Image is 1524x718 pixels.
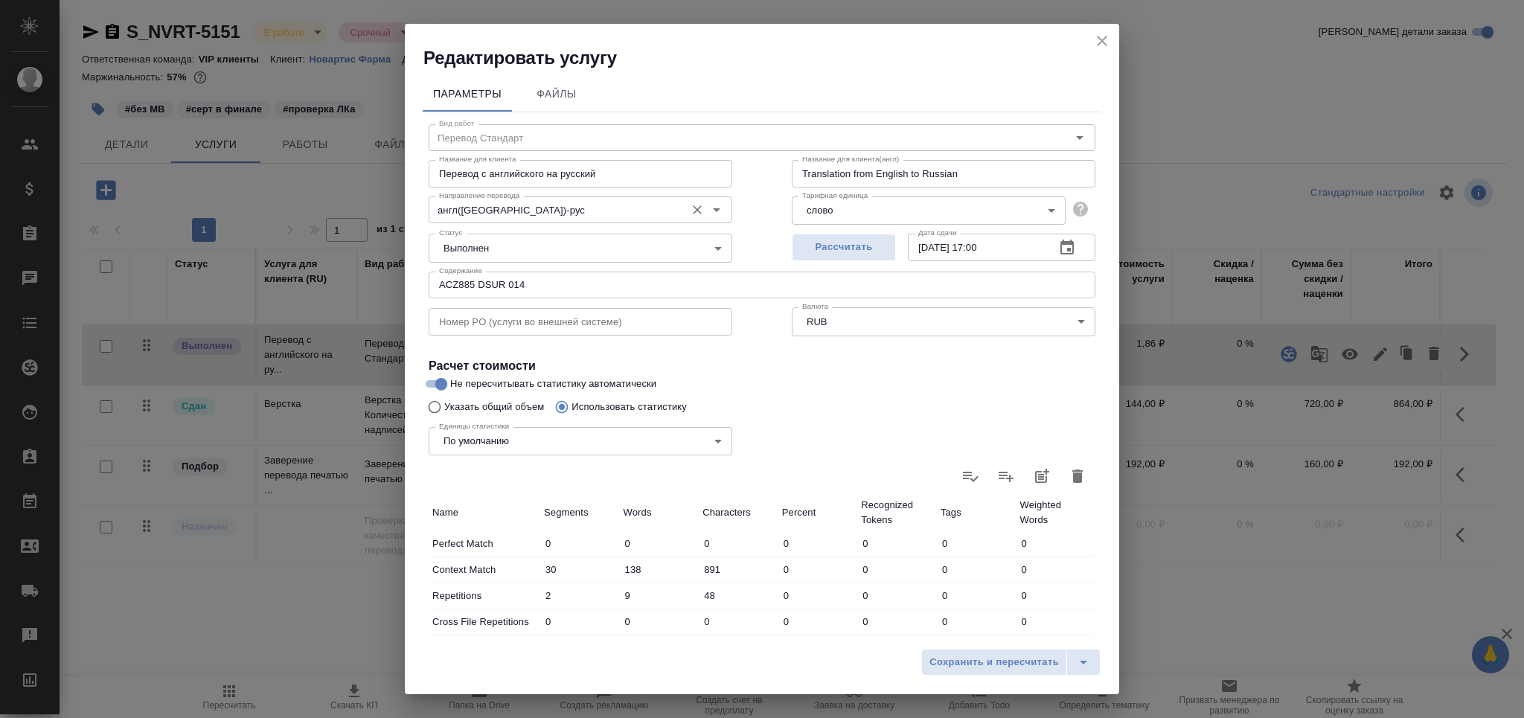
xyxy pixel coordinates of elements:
input: ✎ Введи что-нибудь [857,637,937,658]
input: ✎ Введи что-нибудь [937,611,1016,632]
input: ✎ Введи что-нибудь [540,559,620,580]
label: Слить статистику [988,458,1024,494]
input: ✎ Введи что-нибудь [857,585,937,606]
button: Очистить [687,199,708,220]
div: слово [792,196,1066,225]
p: Weighted Words [1019,498,1092,528]
p: Cross File Repetitions [432,615,537,629]
input: ✎ Введи что-нибудь [778,637,858,658]
button: RUB [802,315,831,328]
input: ✎ Введи что-нибудь [937,559,1016,580]
span: Файлы [521,85,592,103]
input: ✎ Введи что-нибудь [1016,585,1095,606]
div: split button [921,649,1101,676]
input: ✎ Введи что-нибудь [937,585,1016,606]
input: ✎ Введи что-нибудь [1016,533,1095,554]
p: Repetitions [432,589,537,603]
div: По умолчанию [429,427,732,455]
p: Context Match [432,562,537,577]
input: ✎ Введи что-нибудь [540,585,620,606]
input: ✎ Введи что-нибудь [699,611,778,632]
button: слово [802,204,837,217]
span: Не пересчитывать статистику автоматически [450,376,656,391]
p: Perfect Match [432,536,537,551]
span: Сохранить и пересчитать [929,654,1059,671]
button: Удалить статистику [1060,458,1095,494]
p: Segments [544,505,616,520]
button: Рассчитать [792,234,896,261]
span: Рассчитать [800,239,888,256]
input: ✎ Введи что-нибудь [778,611,858,632]
input: ✎ Введи что-нибудь [699,533,778,554]
button: По умолчанию [439,435,513,447]
div: Выполнен [429,234,732,262]
p: Tags [941,505,1013,520]
input: ✎ Введи что-нибудь [937,637,1016,658]
input: ✎ Введи что-нибудь [699,559,778,580]
input: ✎ Введи что-нибудь [857,611,937,632]
input: ✎ Введи что-нибудь [778,533,858,554]
input: ✎ Введи что-нибудь [540,637,620,658]
p: Characters [702,505,775,520]
button: close [1091,30,1113,52]
input: ✎ Введи что-нибудь [620,611,699,632]
p: Percent [782,505,854,520]
button: Open [706,199,727,220]
button: Выполнен [439,242,493,254]
input: ✎ Введи что-нибудь [620,559,699,580]
input: ✎ Введи что-нибудь [620,637,699,658]
input: ✎ Введи что-нибудь [857,559,937,580]
input: ✎ Введи что-нибудь [620,585,699,606]
input: ✎ Введи что-нибудь [620,533,699,554]
span: Параметры [432,85,503,103]
div: RUB [792,307,1095,336]
h2: Редактировать услугу [423,46,1119,70]
input: ✎ Введи что-нибудь [540,611,620,632]
button: Добавить статистику в работы [1024,458,1060,494]
input: ✎ Введи что-нибудь [540,533,620,554]
input: ✎ Введи что-нибудь [1016,559,1095,580]
button: Сохранить и пересчитать [921,649,1067,676]
p: Recognized Tokens [861,498,933,528]
p: 100% [432,641,537,656]
input: ✎ Введи что-нибудь [1016,637,1095,658]
input: ✎ Введи что-нибудь [937,533,1016,554]
p: Words [624,505,696,520]
input: ✎ Введи что-нибудь [857,533,937,554]
input: ✎ Введи что-нибудь [1016,611,1095,632]
label: Обновить статистику [952,458,988,494]
p: Name [432,505,537,520]
input: ✎ Введи что-нибудь [699,585,778,606]
h4: Расчет стоимости [429,357,1095,375]
input: ✎ Введи что-нибудь [699,637,778,658]
input: ✎ Введи что-нибудь [778,585,858,606]
input: ✎ Введи что-нибудь [778,559,858,580]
